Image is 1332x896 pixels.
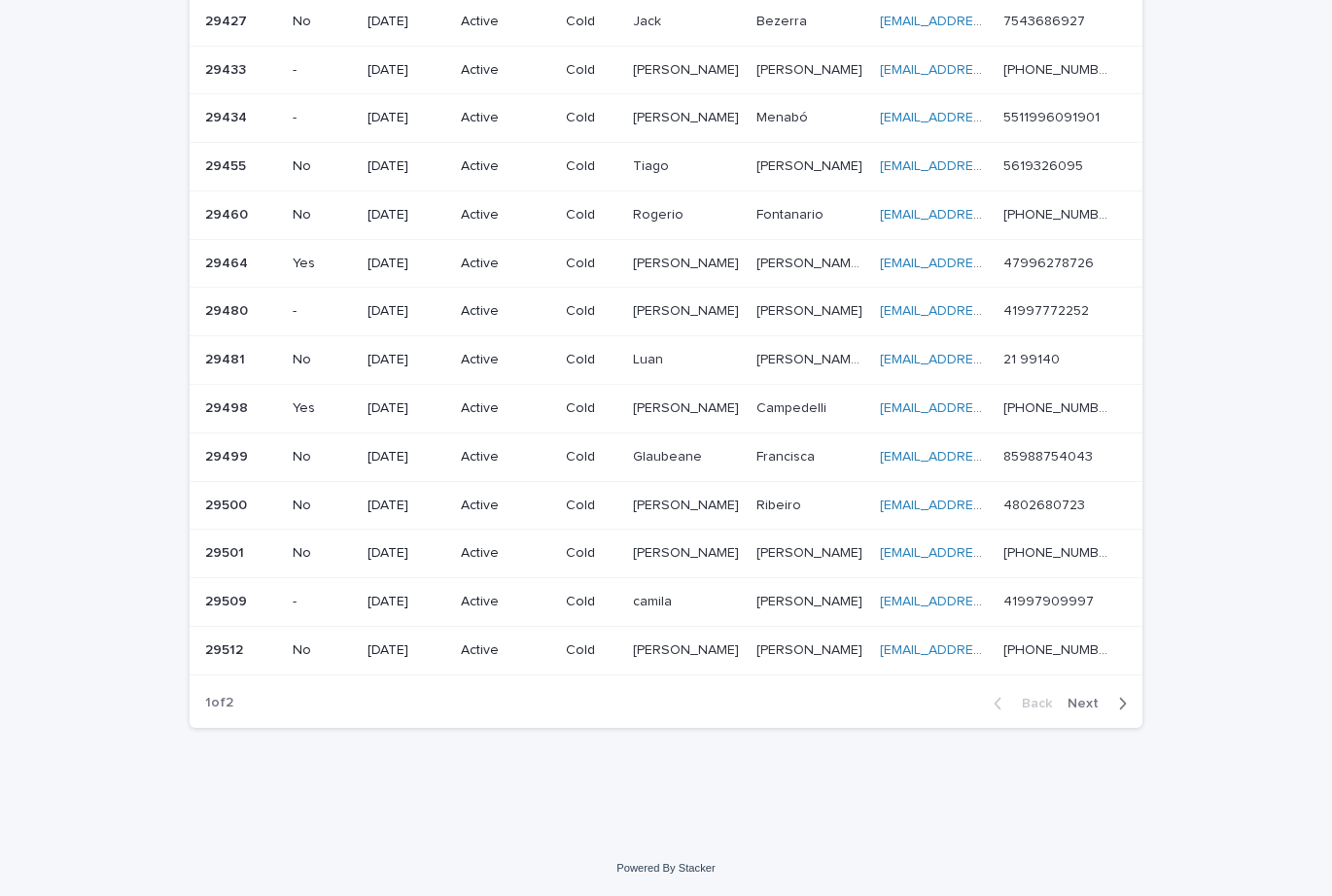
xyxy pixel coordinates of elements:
tr: 2948129481 No[DATE]ActiveColdLuanLuan [PERSON_NAME] [PERSON_NAME][PERSON_NAME] [PERSON_NAME] [EMA... [190,336,1142,385]
tr: 2943329433 -[DATE]ActiveCold[PERSON_NAME][PERSON_NAME] [PERSON_NAME][PERSON_NAME] [EMAIL_ADDRESS]... [190,46,1142,94]
p: Cold [566,158,617,175]
p: - [293,110,352,126]
p: No [293,449,352,465]
p: Cold [566,449,617,465]
p: 47996278726 [1003,252,1098,272]
p: Francisca [756,445,819,465]
tr: 2950129501 No[DATE]ActiveCold[PERSON_NAME][PERSON_NAME] [PERSON_NAME][PERSON_NAME] [EMAIL_ADDRESS... [190,530,1142,578]
p: [DATE] [368,449,444,465]
p: [PERSON_NAME] [633,494,743,514]
a: [EMAIL_ADDRESS][DOMAIN_NAME] [880,257,1100,270]
a: [EMAIL_ADDRESS][DOMAIN_NAME] [880,208,1100,222]
p: 41997909997 [1003,590,1098,610]
p: Cold [566,14,617,30]
p: 29498 [205,396,252,417]
p: 5619326095 [1003,155,1087,175]
a: [EMAIL_ADDRESS][DOMAIN_NAME] [880,401,1100,415]
p: Menabó [756,106,812,126]
p: Active [461,449,550,465]
p: 29481 [205,348,249,368]
tr: 2950929509 -[DATE]ActiveColdcamilacamila [PERSON_NAME][PERSON_NAME] [EMAIL_ADDRESS][DOMAIN_NAME] ... [190,578,1142,627]
p: [PERSON_NAME] [633,106,743,126]
p: [PHONE_NUMBER] [1003,58,1115,79]
p: [DATE] [368,207,444,224]
p: [PERSON_NAME] [633,541,743,562]
p: Ribeiro [756,494,805,514]
p: 29512 [205,638,247,659]
p: [PERSON_NAME] [633,58,743,79]
p: [DATE] [368,256,444,272]
p: 29501 [205,541,248,562]
a: [EMAIL_ADDRESS][DOMAIN_NAME] [880,159,1100,173]
p: No [293,498,352,514]
p: Cold [566,400,617,417]
tr: 2948029480 -[DATE]ActiveCold[PERSON_NAME][PERSON_NAME] [PERSON_NAME][PERSON_NAME] [EMAIL_ADDRESS]... [190,288,1142,336]
p: Jack [633,10,665,30]
p: Tiago [633,155,673,175]
p: Cold [566,498,617,514]
p: Fontanario [756,203,827,224]
p: [PHONE_NUMBER] [1003,638,1115,659]
p: - [293,303,352,320]
p: [DATE] [368,158,444,175]
p: [PHONE_NUMBER] [1003,541,1115,562]
p: [PERSON_NAME] [633,396,743,417]
button: Next [1060,695,1142,712]
tr: 2943429434 -[DATE]ActiveCold[PERSON_NAME][PERSON_NAME] MenabóMenabó [EMAIL_ADDRESS][DOMAIN_NAME] ... [190,94,1142,143]
p: Cold [566,256,617,272]
p: 29480 [205,299,252,320]
p: 85988754043 [1003,445,1097,465]
a: [EMAIL_ADDRESS][DOMAIN_NAME] [880,63,1100,77]
p: [DATE] [368,545,444,562]
p: Active [461,594,550,610]
p: [DATE] [368,498,444,514]
p: Active [461,256,550,272]
p: Rogerio [633,203,687,224]
p: Active [461,352,550,368]
p: 29433 [205,58,250,79]
p: [DATE] [368,400,444,417]
p: Cold [566,110,617,126]
p: [DATE] [368,352,444,368]
p: [DATE] [368,110,444,126]
p: 29500 [205,494,251,514]
a: [EMAIL_ADDRESS][DOMAIN_NAME] [880,499,1100,512]
p: 29464 [205,252,252,272]
p: 29427 [205,10,251,30]
p: camila [633,590,676,610]
p: Glaubeane [633,445,706,465]
tr: 2951229512 No[DATE]ActiveCold[PERSON_NAME][PERSON_NAME] [PERSON_NAME][PERSON_NAME] [EMAIL_ADDRESS... [190,627,1142,675]
p: [DATE] [368,594,444,610]
tr: 2949829498 Yes[DATE]ActiveCold[PERSON_NAME][PERSON_NAME] CampedelliCampedelli [EMAIL_ADDRESS][DOM... [190,385,1142,433]
span: Back [1010,697,1052,710]
p: 29460 [205,203,252,224]
p: 29499 [205,445,252,465]
p: [DATE] [368,14,444,30]
p: No [293,158,352,175]
p: No [293,352,352,368]
a: Powered By Stacker [616,862,715,874]
tr: 2945529455 No[DATE]ActiveColdTiagoTiago [PERSON_NAME][PERSON_NAME] [EMAIL_ADDRESS][DOMAIN_NAME] 5... [190,143,1142,191]
p: [PERSON_NAME] [633,252,743,272]
p: [PERSON_NAME] [756,155,866,175]
p: Active [461,498,550,514]
p: No [293,545,352,562]
p: [PERSON_NAME] [633,638,743,659]
p: Cold [566,207,617,224]
p: [PERSON_NAME] [756,590,866,610]
tr: 2949929499 No[DATE]ActiveColdGlaubeaneGlaubeane FranciscaFrancisca [EMAIL_ADDRESS][DOMAIN_NAME] 8... [190,432,1142,481]
p: Active [461,110,550,126]
p: [PERSON_NAME] [633,299,743,320]
p: Campedelli [756,396,830,417]
a: [EMAIL_ADDRESS][DOMAIN_NAME] [880,450,1100,464]
p: [DATE] [368,303,444,320]
a: [EMAIL_ADDRESS][DOMAIN_NAME] [880,15,1100,28]
p: [PERSON_NAME] [756,541,866,562]
p: Cold [566,62,617,79]
p: Active [461,303,550,320]
p: Bezerra [756,10,811,30]
a: [EMAIL_ADDRESS][DOMAIN_NAME] [880,643,1100,657]
p: Active [461,158,550,175]
p: Active [461,14,550,30]
p: 1 of 2 [190,679,249,727]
